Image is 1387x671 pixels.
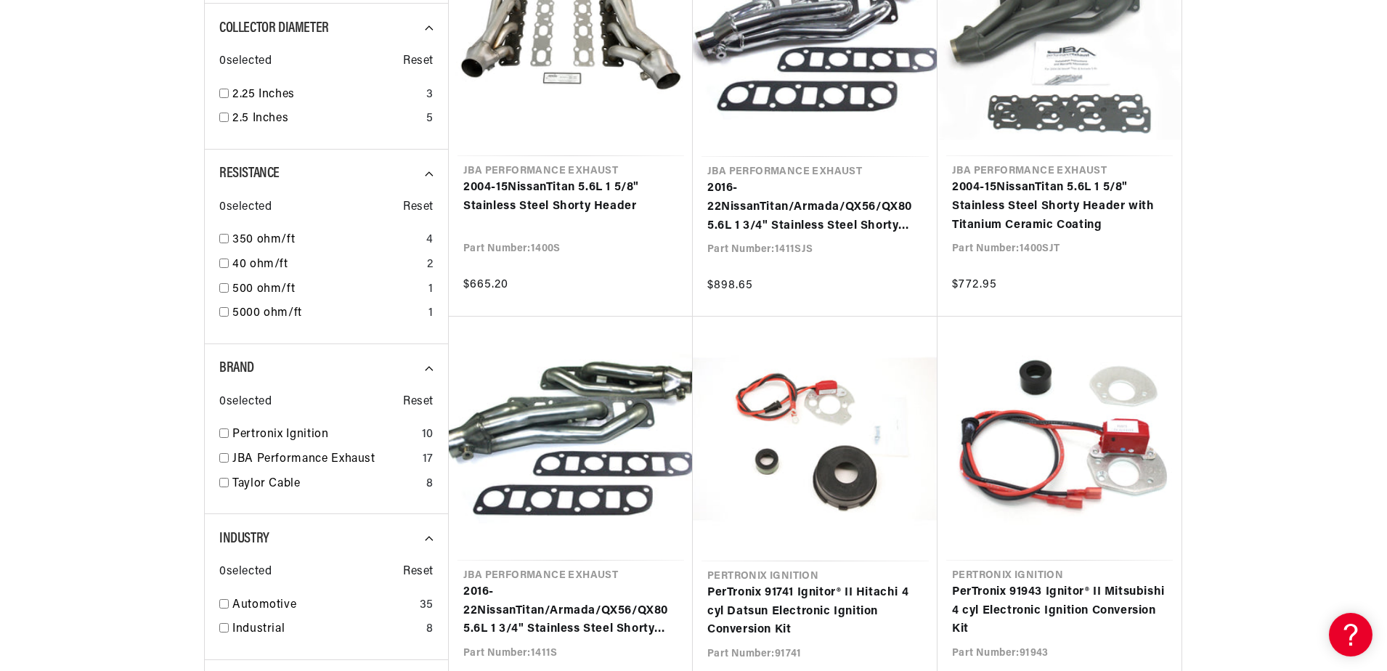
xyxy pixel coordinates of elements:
[426,620,434,639] div: 8
[219,52,272,71] span: 0 selected
[428,304,434,323] div: 1
[426,475,434,494] div: 8
[232,475,420,494] a: Taylor Cable
[219,166,280,181] span: Resistance
[232,256,421,274] a: 40 ohm/ft
[232,280,423,299] a: 500 ohm/ft
[403,393,434,412] span: Reset
[232,450,417,469] a: JBA Performance Exhaust
[219,361,254,375] span: Brand
[952,179,1167,235] a: 2004-15NissanTitan 5.6L 1 5/8" Stainless Steel Shorty Header with Titanium Ceramic Coating
[707,584,923,640] a: PerTronix 91741 Ignitor® II Hitachi 4 cyl Datsun Electronic Ignition Conversion Kit
[232,596,414,615] a: Automotive
[707,179,923,235] a: 2016-22NissanTitan/Armada/QX56/QX80 5.6L 1 3/4" Stainless Steel Shorty Header with Metallic Ceram...
[232,426,416,444] a: Pertronix Ignition
[232,620,420,639] a: Industrial
[427,256,434,274] div: 2
[232,304,423,323] a: 5000 ohm/ft
[952,583,1167,639] a: PerTronix 91943 Ignitor® II Mitsubishi 4 cyl Electronic Ignition Conversion Kit
[219,532,269,546] span: Industry
[463,179,678,216] a: 2004-15NissanTitan 5.6L 1 5/8" Stainless Steel Shorty Header
[219,563,272,582] span: 0 selected
[232,110,420,129] a: 2.5 Inches
[219,21,329,36] span: Collector Diameter
[403,563,434,582] span: Reset
[428,280,434,299] div: 1
[219,198,272,217] span: 0 selected
[403,198,434,217] span: Reset
[426,86,434,105] div: 3
[420,596,434,615] div: 35
[463,583,678,639] a: 2016-22NissanTitan/Armada/QX56/QX80 5.6L 1 3/4" Stainless Steel Shorty Header
[423,450,434,469] div: 17
[422,426,434,444] div: 10
[426,231,434,250] div: 4
[403,52,434,71] span: Reset
[232,86,420,105] a: 2.25 Inches
[426,110,434,129] div: 5
[219,393,272,412] span: 0 selected
[232,231,420,250] a: 350 ohm/ft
